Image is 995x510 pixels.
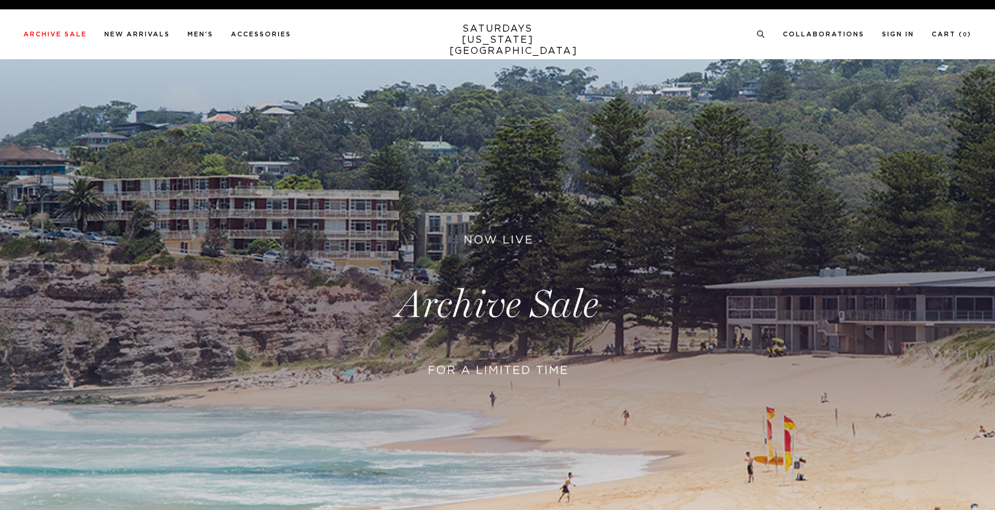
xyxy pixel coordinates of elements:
[231,31,291,38] a: Accessories
[188,31,213,38] a: Men's
[882,31,914,38] a: Sign In
[104,31,170,38] a: New Arrivals
[932,31,972,38] a: Cart (0)
[23,31,87,38] a: Archive Sale
[449,23,546,57] a: SATURDAYS[US_STATE][GEOGRAPHIC_DATA]
[783,31,864,38] a: Collaborations
[963,32,967,38] small: 0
